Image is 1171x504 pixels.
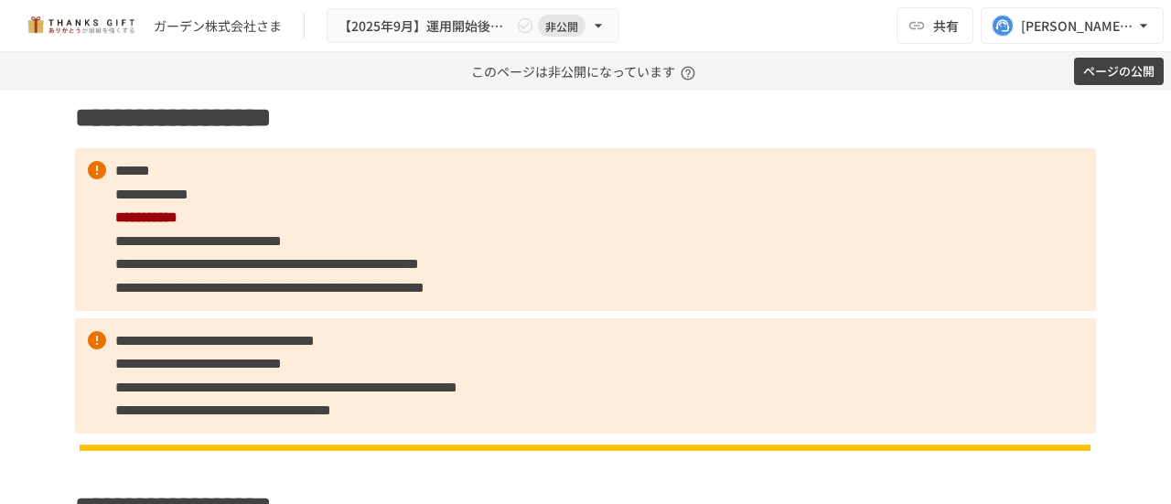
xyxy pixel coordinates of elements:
div: ガーデン株式会社さま [154,16,282,36]
span: 共有 [933,16,959,36]
button: 【2025年9月】運用開始後振り返りミーティング非公開 [327,8,619,44]
button: 共有 [897,7,973,44]
div: [PERSON_NAME][EMAIL_ADDRESS][DOMAIN_NAME] [1021,15,1134,38]
p: このページは非公開になっています [471,52,701,91]
span: 非公開 [538,16,585,36]
img: n6GUNqEHdaibHc1RYGm9WDNsCbxr1vBAv6Dpu1pJovz [75,442,1096,454]
button: [PERSON_NAME][EMAIL_ADDRESS][DOMAIN_NAME] [981,7,1164,44]
span: 【2025年9月】運用開始後振り返りミーティング [338,15,512,38]
img: mMP1OxWUAhQbsRWCurg7vIHe5HqDpP7qZo7fRoNLXQh [22,11,139,40]
button: ページの公開 [1074,58,1164,86]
